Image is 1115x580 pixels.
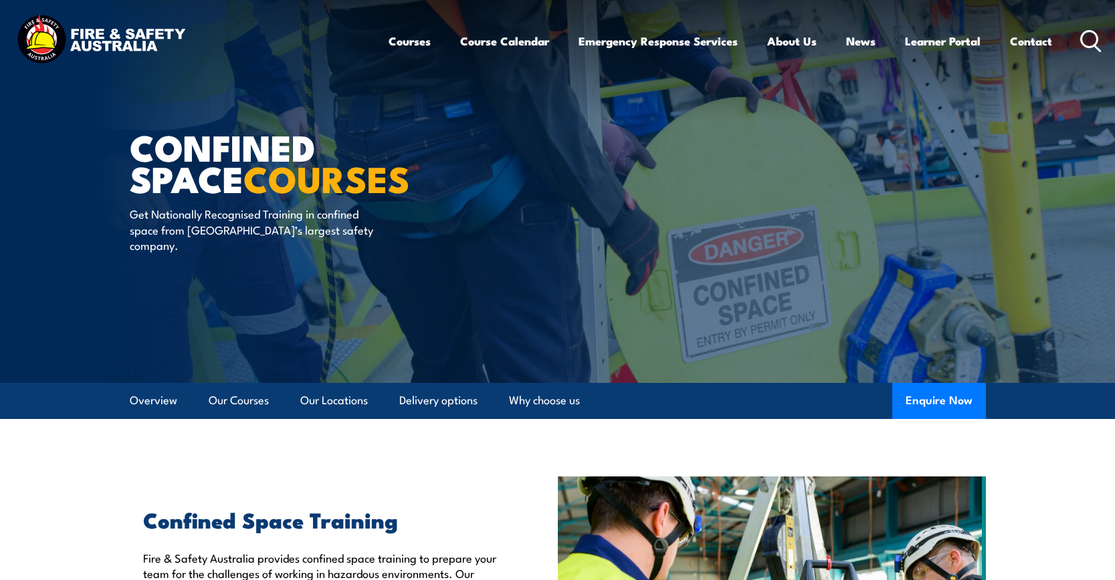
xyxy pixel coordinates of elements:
a: Emergency Response Services [579,23,738,59]
a: Contact [1010,23,1052,59]
a: Why choose us [509,383,580,418]
h1: Confined Space [130,131,460,193]
a: Courses [389,23,431,59]
a: About Us [767,23,817,59]
a: Learner Portal [905,23,981,59]
strong: COURSES [243,150,410,205]
a: Overview [130,383,177,418]
a: Our Locations [300,383,368,418]
a: Course Calendar [460,23,549,59]
a: Our Courses [209,383,269,418]
a: Delivery options [399,383,478,418]
h2: Confined Space Training [143,510,496,529]
button: Enquire Now [892,383,986,419]
p: Get Nationally Recognised Training in confined space from [GEOGRAPHIC_DATA]’s largest safety comp... [130,206,374,253]
a: News [846,23,876,59]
